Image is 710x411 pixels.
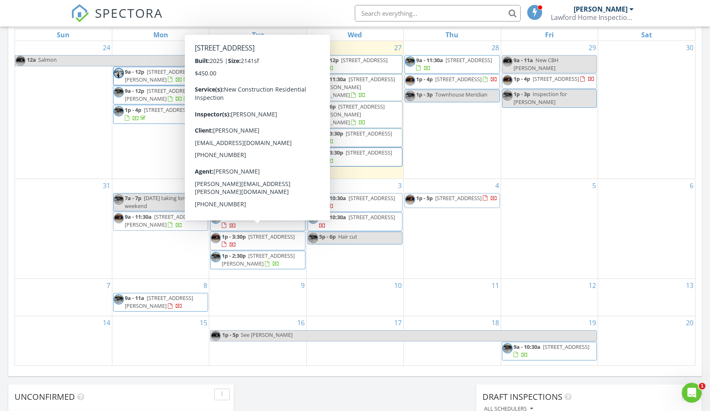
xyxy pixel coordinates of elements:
[502,56,513,67] img: mike_facebook.jpg
[308,103,385,126] span: [STREET_ADDRESS][PERSON_NAME][PERSON_NAME]
[222,252,295,267] span: [STREET_ADDRESS][PERSON_NAME]
[308,74,402,101] a: 9a - 11:30a [STREET_ADDRESS][PERSON_NAME][PERSON_NAME]
[114,194,124,205] img: crawl_pic.jpg
[244,213,290,221] span: [STREET_ADDRESS]
[210,193,305,212] a: 9a - 11:30a [STREET_ADDRESS][PERSON_NAME]
[308,75,318,86] img: mike_facebook.jpg
[222,75,290,91] a: 9a - 12p [STREET_ADDRESS][PERSON_NAME]
[210,93,305,112] a: 9a - 11:30a [STREET_ADDRESS]
[435,194,482,202] span: [STREET_ADDRESS]
[222,252,246,259] span: 1p - 2:30p
[319,149,343,156] span: 1p - 3:30p
[319,149,392,164] a: 1p - 3:30p [STREET_ADDRESS]
[15,41,112,179] td: Go to August 24, 2025
[444,29,460,41] a: Thursday
[202,279,209,292] a: Go to September 8, 2025
[319,194,395,210] a: 9a - 10:30a [STREET_ADDRESS]
[346,29,363,41] a: Wednesday
[112,179,209,278] td: Go to September 1, 2025
[514,56,558,72] span: New CBH [PERSON_NAME]
[405,194,415,205] img: mike_facebook.jpg
[209,41,306,179] td: Go to August 26, 2025
[211,75,221,86] img: mike_facebook.jpg
[112,41,209,179] td: Go to August 25, 2025
[222,194,249,202] span: 9a - 11:30a
[306,316,403,365] td: Go to September 17, 2025
[482,391,562,402] span: Draft Inspections
[198,316,209,329] a: Go to September 15, 2025
[393,316,403,329] a: Go to September 17, 2025
[251,94,298,102] span: [STREET_ADDRESS]
[514,75,595,82] a: 1p - 4p [STREET_ADDRESS]
[101,41,112,54] a: Go to August 24, 2025
[250,29,266,41] a: Tuesday
[396,179,403,192] a: Go to September 3, 2025
[514,343,540,351] span: 9a - 10:30a
[598,316,695,365] td: Go to September 20, 2025
[222,75,241,83] span: 9a - 12p
[113,86,208,104] a: 9a - 12p [STREET_ADDRESS][PERSON_NAME]
[598,179,695,278] td: Go to September 6, 2025
[308,147,402,166] a: 1p - 3:30p [STREET_ADDRESS]
[296,41,306,54] a: Go to August 26, 2025
[198,41,209,54] a: Go to August 25, 2025
[125,294,193,309] a: 9a - 11a [STREET_ADDRESS][PERSON_NAME]
[598,278,695,316] td: Go to September 13, 2025
[416,75,497,83] a: 1p - 4p [STREET_ADDRESS]
[306,41,403,179] td: Go to August 27, 2025
[319,213,346,221] span: 9a - 10:30a
[533,75,579,82] span: [STREET_ADDRESS]
[222,94,298,110] a: 9a - 11:30a [STREET_ADDRESS]
[95,4,163,22] span: SPECTORA
[222,56,290,72] a: 9a - 12p [STREET_ADDRESS]
[125,68,193,83] span: [STREET_ADDRESS][PERSON_NAME]
[125,68,193,83] a: 9a - 12p [STREET_ADDRESS][PERSON_NAME]
[202,179,209,192] a: Go to September 1, 2025
[112,316,209,365] td: Go to September 15, 2025
[222,213,290,229] a: 9a - 11a [STREET_ADDRESS]
[299,279,306,292] a: Go to September 9, 2025
[125,68,144,75] span: 9a - 12p
[699,383,705,389] span: 1
[71,11,163,29] a: SPECTORA
[514,90,530,98] span: 1p - 3p
[248,233,295,240] span: [STREET_ADDRESS]
[125,213,152,220] span: 9a - 11:30a
[101,316,112,329] a: Go to September 14, 2025
[55,29,71,41] a: Sunday
[222,94,249,102] span: 9a - 11:30a
[308,75,395,99] a: 9a - 11:30a [STREET_ADDRESS][PERSON_NAME][PERSON_NAME]
[319,56,388,72] a: 9a - 12p [STREET_ADDRESS]
[598,41,695,179] td: Go to August 30, 2025
[105,279,112,292] a: Go to September 7, 2025
[15,391,75,402] span: Unconfirmed
[684,41,695,54] a: Go to August 30, 2025
[125,294,193,309] span: [STREET_ADDRESS][PERSON_NAME]
[319,233,336,240] span: 5p - 6p
[502,343,513,353] img: crawl_pic.jpg
[543,29,555,41] a: Friday
[113,293,208,312] a: 9a - 11a [STREET_ADDRESS][PERSON_NAME]
[210,251,305,269] a: 1p - 2:30p [STREET_ADDRESS][PERSON_NAME]
[38,56,57,63] span: Salmon
[404,278,501,316] td: Go to September 11, 2025
[684,279,695,292] a: Go to September 13, 2025
[144,106,190,114] span: [STREET_ADDRESS]
[296,316,306,329] a: Go to September 16, 2025
[349,213,395,221] span: [STREET_ADDRESS]
[319,130,343,137] span: 1p - 3:30p
[319,75,346,83] span: 9a - 11:30a
[125,213,201,228] span: [STREET_ADDRESS][PERSON_NAME]
[222,194,298,210] span: [STREET_ADDRESS][PERSON_NAME]
[435,91,487,98] span: Townhouse Meridian
[211,194,221,205] img: mike_facebook.jpg
[222,114,246,121] span: 1p - 4:30p
[211,114,221,124] img: mike_facebook.jpg
[494,179,501,192] a: Go to September 4, 2025
[222,252,295,267] a: 1p - 2:30p [STREET_ADDRESS][PERSON_NAME]
[210,55,305,74] a: 9a - 12p [STREET_ADDRESS]
[490,279,501,292] a: Go to September 11, 2025
[113,105,208,123] a: 1p - 4p [STREET_ADDRESS]
[405,74,499,89] a: 1p - 4p [STREET_ADDRESS]
[502,75,513,85] img: mike_facebook.jpg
